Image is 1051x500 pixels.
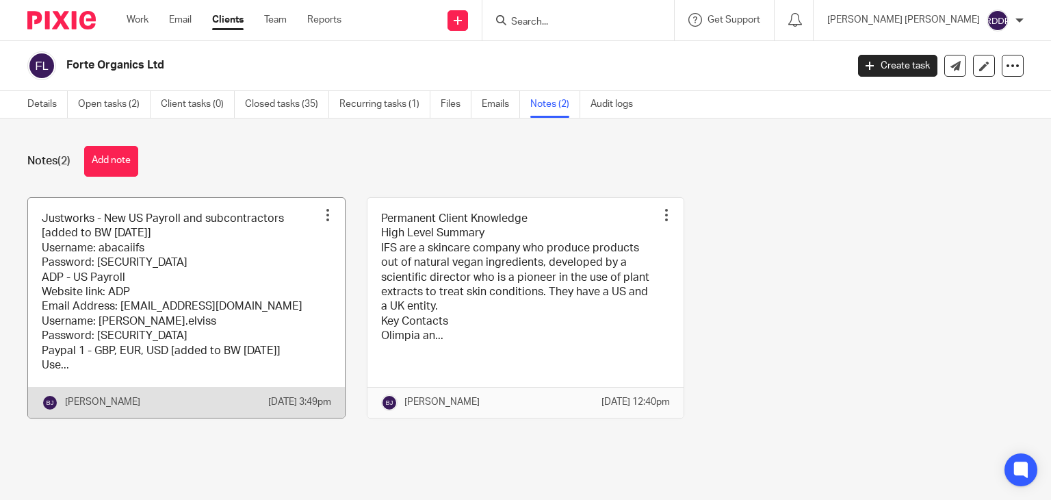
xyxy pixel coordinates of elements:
a: Team [264,13,287,27]
p: [PERSON_NAME] [PERSON_NAME] [827,13,980,27]
p: [DATE] 12:40pm [601,395,670,409]
a: Create task [858,55,937,77]
a: Notes (2) [530,91,580,118]
p: [PERSON_NAME] [404,395,480,409]
span: Get Support [708,15,760,25]
a: Files [441,91,471,118]
img: svg%3E [987,10,1009,32]
a: Clients [212,13,244,27]
a: Client tasks (0) [161,91,235,118]
a: Emails [482,91,520,118]
h2: Forte Organics Ltd [66,58,684,73]
img: svg%3E [42,395,58,411]
button: Add note [84,146,138,177]
img: Pixie [27,11,96,29]
img: svg%3E [27,51,56,80]
a: Reports [307,13,341,27]
a: Recurring tasks (1) [339,91,430,118]
a: Email [169,13,192,27]
a: Details [27,91,68,118]
span: (2) [57,155,70,166]
a: Work [127,13,148,27]
a: Audit logs [591,91,643,118]
img: svg%3E [381,395,398,411]
a: Closed tasks (35) [245,91,329,118]
a: Open tasks (2) [78,91,151,118]
p: [PERSON_NAME] [65,395,140,409]
p: [DATE] 3:49pm [268,395,331,409]
input: Search [510,16,633,29]
h1: Notes [27,154,70,168]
